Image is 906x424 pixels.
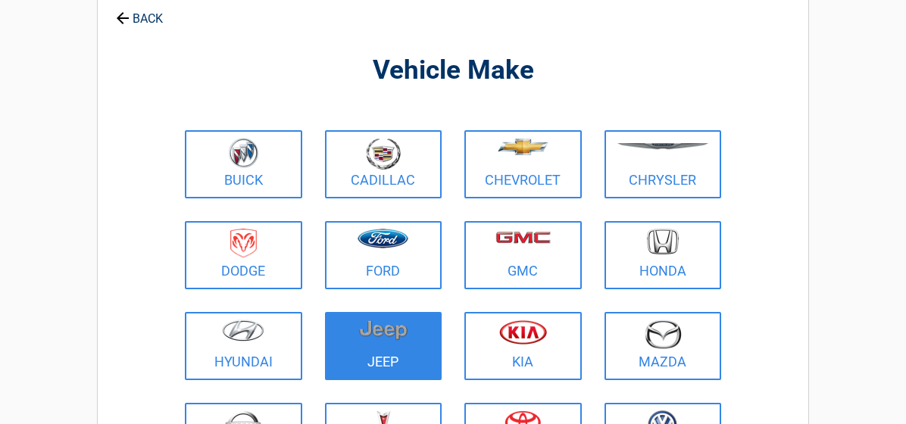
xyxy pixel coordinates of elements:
a: Ford [325,221,442,289]
img: buick [229,138,258,168]
h2: Vehicle Make [181,53,725,89]
a: Hyundai [185,312,302,380]
img: chevrolet [498,139,548,155]
img: ford [358,229,408,248]
img: chrysler [617,143,709,150]
a: Dodge [185,221,302,289]
a: Chevrolet [464,130,582,198]
img: hyundai [222,320,264,341]
img: dodge [230,229,257,258]
a: Jeep [325,312,442,380]
img: cadillac [366,138,401,170]
a: Honda [605,221,722,289]
a: GMC [464,221,582,289]
a: Mazda [605,312,722,380]
a: Chrysler [605,130,722,198]
img: jeep [359,320,408,341]
img: kia [499,320,547,344]
a: Kia [464,312,582,380]
a: Buick [185,130,302,198]
img: honda [647,229,679,255]
img: gmc [495,231,551,244]
a: Cadillac [325,130,442,198]
img: mazda [644,320,682,349]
